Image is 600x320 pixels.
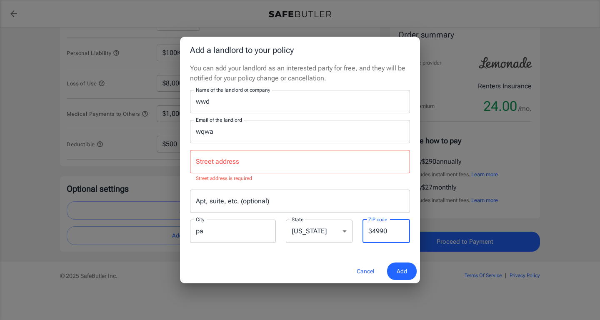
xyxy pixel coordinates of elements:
button: Cancel [347,262,384,280]
label: City [196,216,204,223]
label: ZIP code [368,216,387,223]
p: You can add your landlord as an interested party for free, and they will be notified for your pol... [190,63,410,83]
label: Email of the landlord [196,116,242,123]
p: Street address is required [196,175,404,183]
label: Name of the landlord or company [196,86,270,93]
button: Add [387,262,417,280]
label: State [292,216,304,223]
span: Add [397,266,407,277]
h2: Add a landlord to your policy [180,37,420,63]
